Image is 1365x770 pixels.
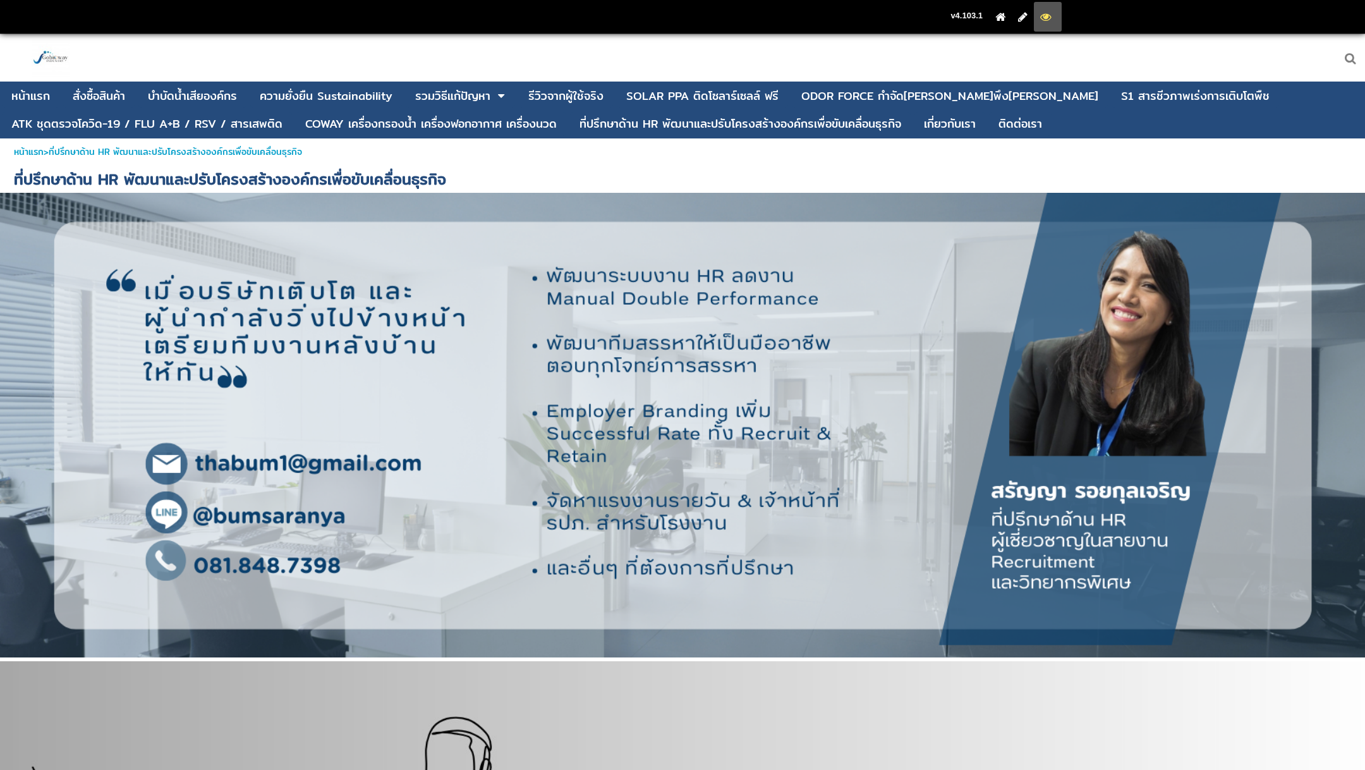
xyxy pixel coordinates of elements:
[415,90,490,102] div: รวมวิธีแก้ปัญหา
[801,84,1098,108] a: ODOR FORCE กำจัด[PERSON_NAME]พึง[PERSON_NAME]
[998,118,1042,130] div: ติดต่อเรา
[11,118,282,130] div: ATK ชุดตรวจโควิด-19 / FLU A+B / RSV / สารเสพติด
[305,112,557,136] a: COWAY เครื่องกรองน้ำ เครื่องฟอกอากาศ เครื่องนวด
[1121,90,1270,102] div: S1 สารชีวภาพเร่งการเติบโตพืช
[1121,84,1270,108] a: S1 สารชีวภาพเร่งการเติบโตพืช
[1034,2,1062,32] li: มุมมองผู้ชม
[11,84,50,108] a: หน้าแรก
[528,90,604,102] div: รีวิวจากผู้ใช้จริง
[626,90,779,102] div: SOLAR PPA ติดโซลาร์เซลล์ ฟรี
[260,90,392,102] div: ความยั่งยืน Sustainability
[995,12,1005,21] a: ไปยังหน้าแรก
[1012,2,1034,32] li: มุมมองแก้ไข
[73,84,125,108] a: สั่งซื้อสินค้า
[148,84,237,108] a: บําบัดน้ำเสียองค์กร
[998,112,1042,136] a: ติดต่อเรา
[49,145,302,159] span: ที่ปรึกษาด้าน HR พัฒนาและปรับโครงสร้างองค์กรเพื่อขับเคลื่อนธุรกิจ
[11,112,282,136] a: ATK ชุดตรวจโควิด-19 / FLU A+B / RSV / สารเสพติด
[924,112,976,136] a: เกี่ยวกับเรา
[14,145,44,159] a: หน้าแรก
[801,90,1098,102] div: ODOR FORCE กำจัด[PERSON_NAME]พึง[PERSON_NAME]
[579,118,901,130] div: ที่ปรึกษาด้าน HR พัฒนาและปรับโครงสร้างองค์กรเพื่อขับเคลื่อนธุรกิจ
[626,84,779,108] a: SOLAR PPA ติดโซลาร์เซลล์ ฟรี
[148,90,237,102] div: บําบัดน้ำเสียองค์กร
[32,39,70,77] img: large-1644130236041.jpg
[415,84,490,108] a: รวมวิธีแก้ปัญหา
[528,84,604,108] a: รีวิวจากผู้ใช้จริง
[73,90,125,102] div: สั่งซื้อสินค้า
[11,90,50,102] div: หน้าแรก
[579,112,901,136] a: ที่ปรึกษาด้าน HR พัฒนาและปรับโครงสร้างองค์กรเพื่อขับเคลื่อนธุรกิจ
[924,118,976,130] div: เกี่ยวกับเรา
[305,118,557,130] div: COWAY เครื่องกรองน้ำ เครื่องฟอกอากาศ เครื่องนวด
[14,167,446,191] span: ที่ปรึกษาด้าน HR พัฒนาและปรับโครงสร้างองค์กรเพื่อขับเคลื่อนธุรกิจ
[260,84,392,108] a: ความยั่งยืน Sustainability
